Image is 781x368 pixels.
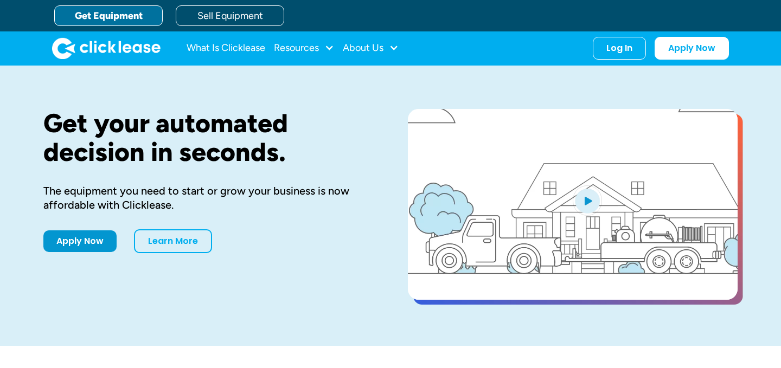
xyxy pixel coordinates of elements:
[606,43,632,54] div: Log In
[655,37,729,60] a: Apply Now
[176,5,284,26] a: Sell Equipment
[43,230,117,252] a: Apply Now
[134,229,212,253] a: Learn More
[54,5,163,26] a: Get Equipment
[274,37,334,59] div: Resources
[52,37,161,59] a: home
[52,37,161,59] img: Clicklease logo
[408,109,738,300] a: open lightbox
[343,37,399,59] div: About Us
[573,185,602,216] img: Blue play button logo on a light blue circular background
[43,184,373,212] div: The equipment you need to start or grow your business is now affordable with Clicklease.
[187,37,265,59] a: What Is Clicklease
[43,109,373,166] h1: Get your automated decision in seconds.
